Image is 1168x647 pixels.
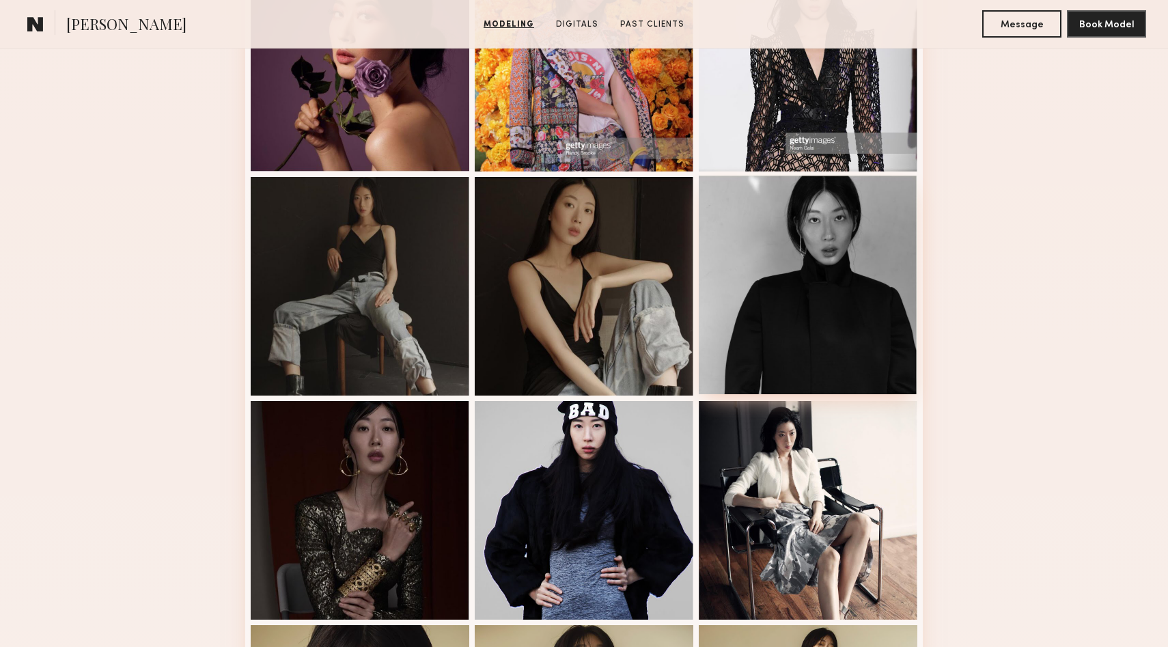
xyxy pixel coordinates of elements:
[1067,10,1146,38] button: Book Model
[66,14,186,38] span: [PERSON_NAME]
[982,10,1061,38] button: Message
[615,18,690,31] a: Past Clients
[478,18,540,31] a: Modeling
[551,18,604,31] a: Digitals
[1067,18,1146,29] a: Book Model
